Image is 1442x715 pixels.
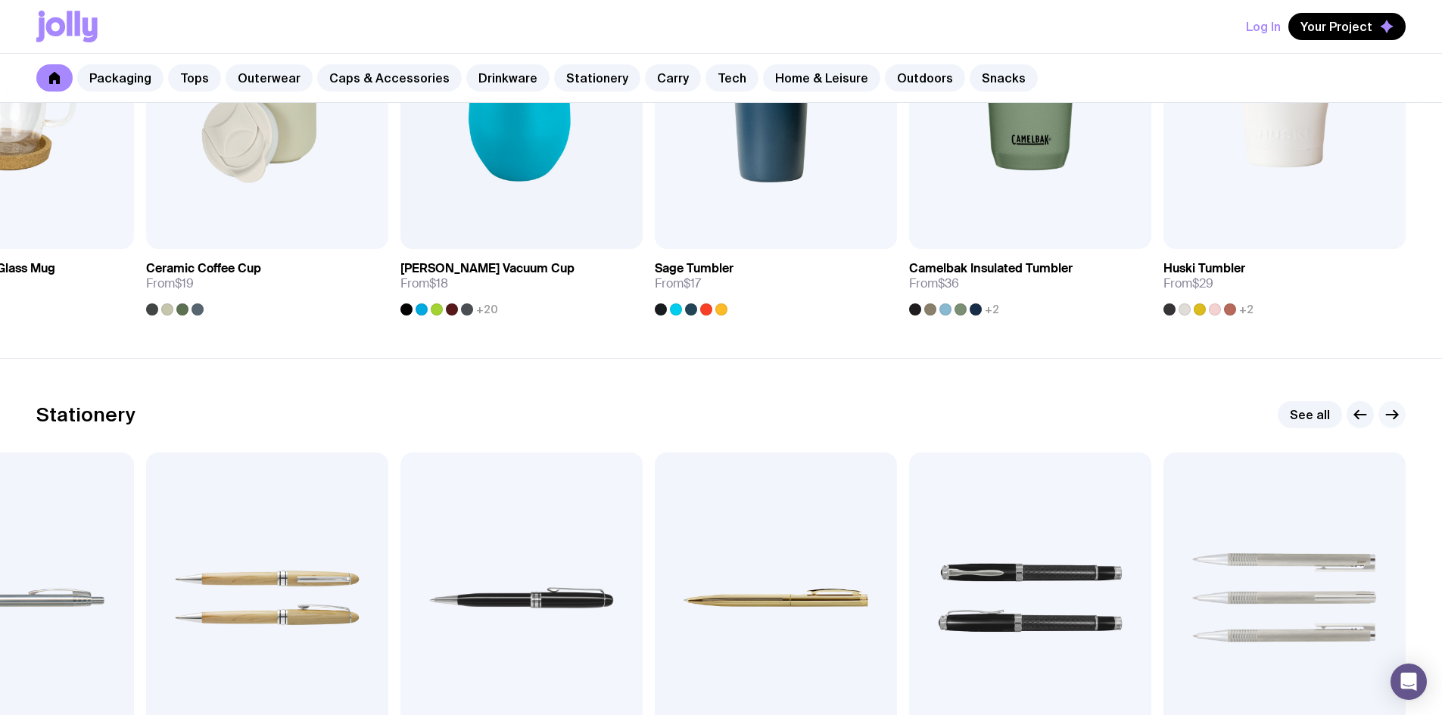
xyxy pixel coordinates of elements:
span: +2 [1239,303,1254,316]
span: Your Project [1300,19,1372,34]
span: +20 [476,303,498,316]
a: Home & Leisure [763,64,880,92]
a: Stationery [554,64,640,92]
h3: Ceramic Coffee Cup [146,261,261,276]
span: From [146,276,194,291]
span: +2 [985,303,999,316]
button: Your Project [1288,13,1406,40]
a: Sage TumblerFrom$17 [655,249,897,316]
a: Drinkware [466,64,550,92]
h3: [PERSON_NAME] Vacuum Cup [400,261,575,276]
div: Open Intercom Messenger [1391,664,1427,700]
a: Huski TumblerFrom$29+2 [1163,249,1406,316]
h2: Stationery [36,403,135,426]
a: Tops [168,64,221,92]
a: Tech [705,64,758,92]
a: See all [1278,401,1342,428]
span: From [400,276,448,291]
span: $36 [938,275,959,291]
a: Camelbak Insulated TumblerFrom$36+2 [909,249,1151,316]
a: Carry [645,64,701,92]
span: $19 [175,275,194,291]
h3: Sage Tumbler [655,261,733,276]
h3: Huski Tumbler [1163,261,1245,276]
a: Packaging [77,64,164,92]
span: $18 [429,275,448,291]
span: $29 [1192,275,1213,291]
a: Ceramic Coffee CupFrom$19 [146,249,388,316]
span: $17 [684,275,701,291]
a: [PERSON_NAME] Vacuum CupFrom$18+20 [400,249,643,316]
a: Caps & Accessories [317,64,462,92]
h3: Camelbak Insulated Tumbler [909,261,1073,276]
span: From [909,276,959,291]
span: From [655,276,701,291]
a: Snacks [970,64,1038,92]
span: From [1163,276,1213,291]
button: Log In [1246,13,1281,40]
a: Outdoors [885,64,965,92]
a: Outerwear [226,64,313,92]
